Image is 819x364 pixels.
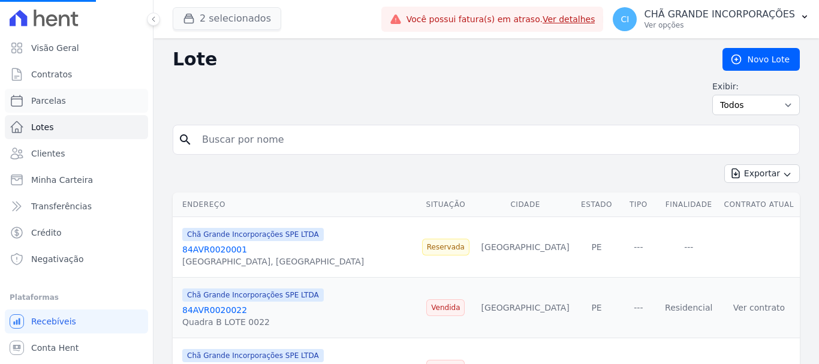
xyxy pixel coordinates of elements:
[475,217,576,278] td: [GEOGRAPHIC_DATA]
[407,13,595,26] span: Você possui fatura(s) em atraso.
[31,174,93,186] span: Minha Carteira
[5,194,148,218] a: Transferências
[722,48,800,71] a: Novo Lote
[31,227,62,239] span: Crédito
[5,62,148,86] a: Contratos
[621,15,630,23] span: CI
[31,95,66,107] span: Parcelas
[195,128,794,152] input: Buscar por nome
[182,316,324,328] div: Quadra B LOTE 0022
[173,7,281,30] button: 2 selecionados
[5,336,148,360] a: Conta Hent
[182,255,364,267] div: [GEOGRAPHIC_DATA], [GEOGRAPHIC_DATA]
[31,148,65,160] span: Clientes
[182,288,324,302] span: Chã Grande Incorporações SPE LTDA
[10,290,143,305] div: Plataformas
[644,20,795,30] p: Ver opções
[724,164,800,183] button: Exportar
[660,192,718,217] th: Finalidade
[31,121,54,133] span: Lotes
[173,49,703,70] h2: Lote
[733,303,785,312] a: Ver contrato
[31,253,84,265] span: Negativação
[5,115,148,139] a: Lotes
[182,228,324,241] span: Chã Grande Incorporações SPE LTDA
[660,278,718,338] td: Residencial
[31,315,76,327] span: Recebíveis
[644,8,795,20] p: CHÃ GRANDE INCORPORAÇÕES
[718,192,800,217] th: Contrato Atual
[426,299,465,316] span: Vendida
[31,42,79,54] span: Visão Geral
[712,80,800,92] label: Exibir:
[5,309,148,333] a: Recebíveis
[182,349,324,362] span: Chã Grande Incorporações SPE LTDA
[5,221,148,245] a: Crédito
[475,192,576,217] th: Cidade
[422,239,469,255] span: Reservada
[31,200,92,212] span: Transferências
[416,192,475,217] th: Situação
[5,142,148,166] a: Clientes
[178,133,192,147] i: search
[543,14,595,24] a: Ver detalhes
[576,192,618,217] th: Estado
[576,217,618,278] td: PE
[603,2,819,36] button: CI CHÃ GRANDE INCORPORAÇÕES Ver opções
[31,342,79,354] span: Conta Hent
[5,247,148,271] a: Negativação
[618,278,660,338] td: ---
[182,305,247,315] a: 84AVR0020022
[5,168,148,192] a: Minha Carteira
[576,278,618,338] td: PE
[618,217,660,278] td: ---
[618,192,660,217] th: Tipo
[173,192,416,217] th: Endereço
[182,245,247,254] a: 84AVR0020001
[5,89,148,113] a: Parcelas
[31,68,72,80] span: Contratos
[5,36,148,60] a: Visão Geral
[475,278,576,338] td: [GEOGRAPHIC_DATA]
[660,217,718,278] td: ---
